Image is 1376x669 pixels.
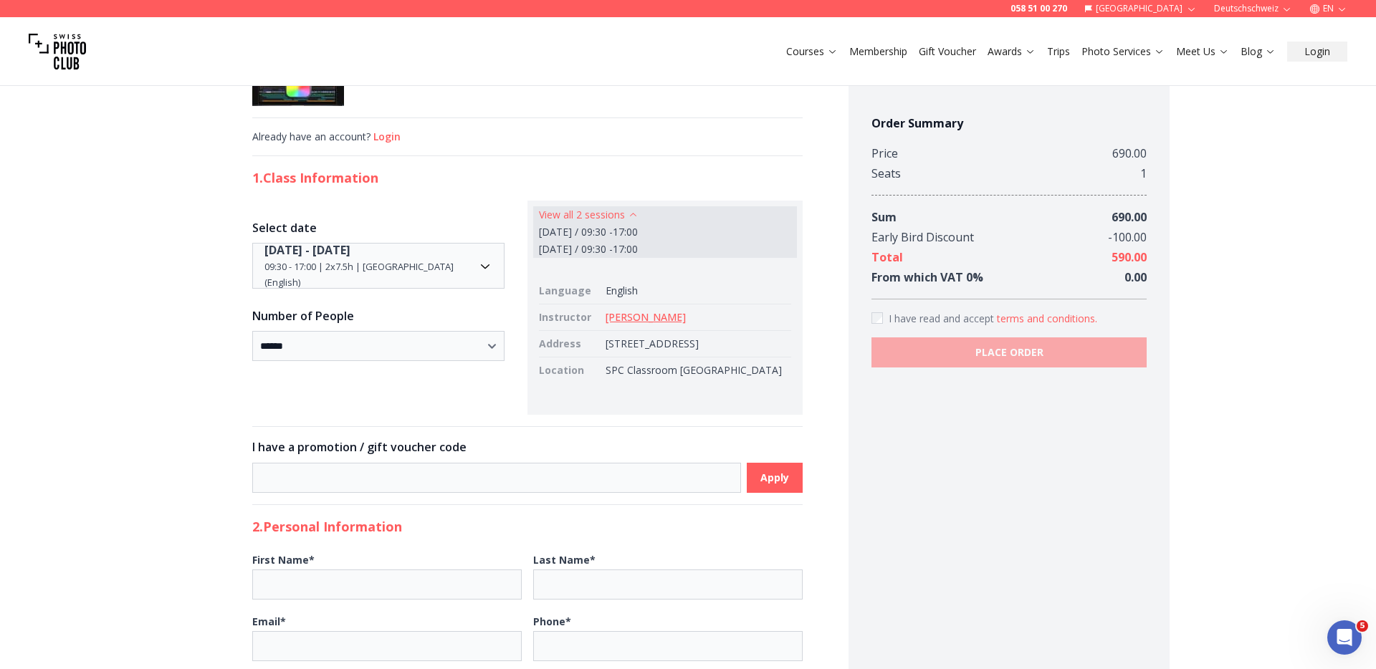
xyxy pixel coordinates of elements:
span: 590.00 [1112,249,1147,265]
a: Gift Voucher [919,44,976,59]
button: Login [373,130,401,144]
h4: Order Summary [871,115,1147,132]
a: Membership [849,44,907,59]
input: Accept terms [871,312,883,324]
div: Already have an account? [252,130,803,144]
button: Apply [747,463,803,493]
a: Awards [988,44,1036,59]
button: PLACE ORDER [871,337,1147,367]
button: Trips [1041,42,1076,62]
a: Blog [1241,44,1276,59]
input: First Name* [252,569,522,600]
input: Email* [252,631,522,661]
b: PLACE ORDER [975,345,1043,360]
span: 690.00 [1112,209,1147,225]
td: Location [539,357,600,384]
h3: Number of People [252,307,505,324]
td: [STREET_ADDRESS] [600,331,791,357]
a: Trips [1047,44,1070,59]
a: Meet Us [1176,44,1229,59]
span: 0.00 [1124,269,1147,285]
input: Last Name* [533,569,803,600]
button: Photo Services [1076,42,1170,62]
div: 1 [1140,163,1147,183]
div: - 100.00 [1108,227,1147,247]
td: Language [539,278,600,304]
h2: 2. Personal Information [252,516,803,536]
button: View all 2 sessions [539,208,639,222]
a: [PERSON_NAME] [606,310,686,324]
a: Photo Services [1081,44,1165,59]
span: I have read and accept [889,312,997,325]
button: Awards [982,42,1041,62]
button: Accept termsI have read and accept [997,312,1097,326]
input: Phone* [533,631,803,661]
div: Sum [871,207,897,227]
button: Gift Voucher [913,42,982,62]
b: Last Name * [533,553,596,567]
a: 058 51 00 270 [1010,3,1067,14]
b: Phone * [533,615,571,628]
button: Blog [1235,42,1281,62]
h3: I have a promotion / gift voucher code [252,438,803,456]
td: English [600,278,791,304]
button: Date [252,243,505,289]
button: Courses [780,42,844,62]
div: [DATE] / 09:30 - 17:00 [539,225,791,239]
h2: 1. Class Information [252,168,803,188]
div: From which VAT 0 % [871,267,983,287]
img: Swiss photo club [29,23,86,80]
b: Email * [252,615,286,628]
div: 690.00 [1112,143,1147,163]
td: Address [539,331,600,357]
td: Instructor [539,304,600,331]
div: [DATE] / 09:30 - 17:00 [539,242,791,256]
div: Early Bird Discount [871,227,974,247]
h3: Select date [252,219,505,236]
iframe: Intercom live chat [1327,620,1362,655]
span: 5 [1357,620,1368,632]
button: Membership [844,42,913,62]
div: Price [871,143,898,163]
button: Login [1287,42,1347,62]
b: Apply [760,471,789,485]
a: Courses [786,44,838,59]
button: Meet Us [1170,42,1235,62]
b: First Name * [252,553,315,567]
td: SPC Classroom [GEOGRAPHIC_DATA] [600,357,791,384]
div: Total [871,247,903,267]
div: Seats [871,163,901,183]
